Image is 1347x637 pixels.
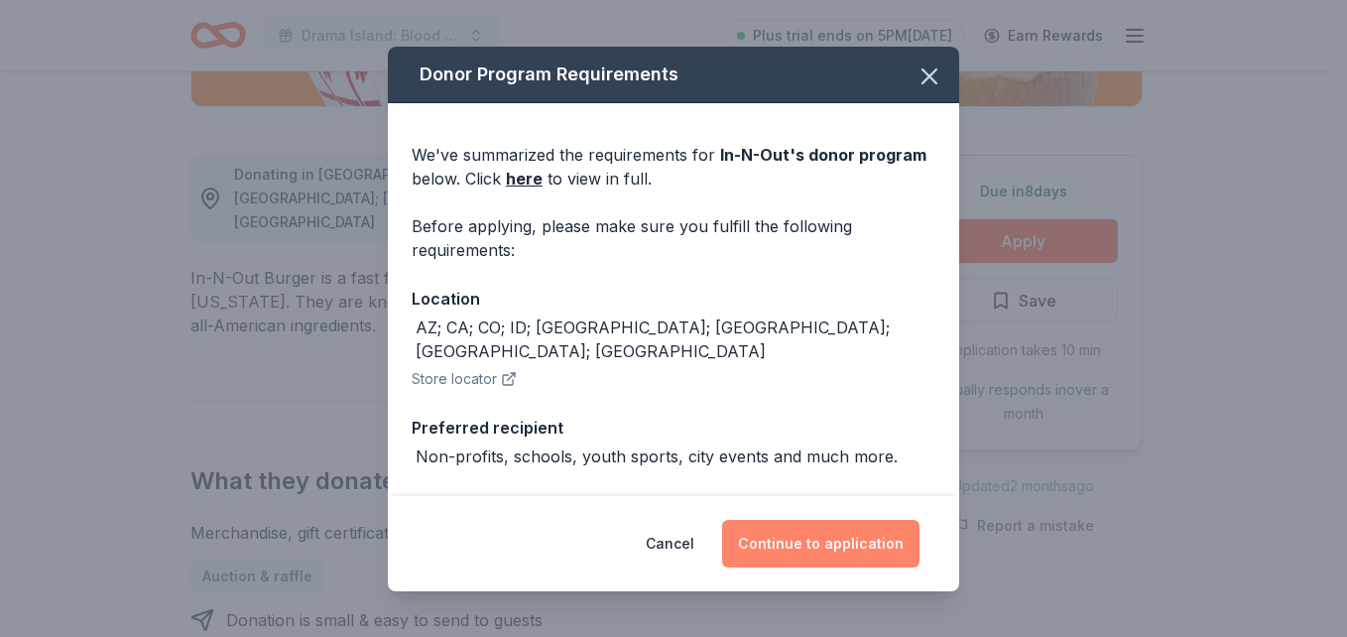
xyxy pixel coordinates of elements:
div: Before applying, please make sure you fulfill the following requirements: [412,214,935,262]
div: Non-profits, schools, youth sports, city events and much more. [416,445,898,468]
button: Store locator [412,367,517,391]
a: here [506,167,543,191]
div: AZ; CA; CO; ID; [GEOGRAPHIC_DATA]; [GEOGRAPHIC_DATA]; [GEOGRAPHIC_DATA]; [GEOGRAPHIC_DATA] [416,316,935,363]
button: Continue to application [722,520,919,568]
button: Cancel [646,520,694,568]
div: Donor Program Requirements [388,47,959,103]
div: Location [412,286,935,312]
div: Legal [412,492,935,518]
div: We've summarized the requirements for below. Click to view in full. [412,143,935,191]
span: In-N-Out 's donor program [720,145,926,165]
div: Preferred recipient [412,415,935,441]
